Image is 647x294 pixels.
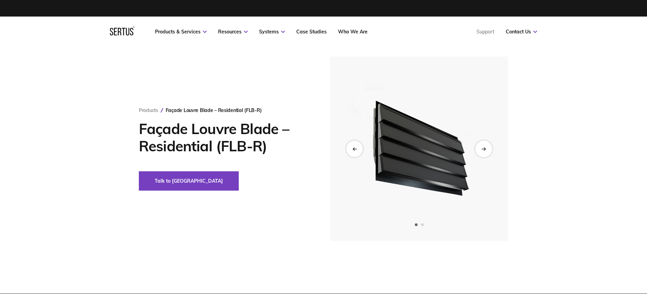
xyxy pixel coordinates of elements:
[155,29,207,35] a: Products & Services
[476,29,494,35] a: Support
[218,29,248,35] a: Resources
[338,29,368,35] a: Who We Are
[139,107,158,113] a: Products
[296,29,327,35] a: Case Studies
[506,29,537,35] a: Contact Us
[139,171,239,191] button: Talk to [GEOGRAPHIC_DATA]
[346,141,363,157] div: Previous slide
[259,29,285,35] a: Systems
[421,223,424,226] span: Go to slide 2
[139,120,309,155] h1: Façade Louvre Blade – Residential (FLB-R)
[475,140,492,157] div: Next slide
